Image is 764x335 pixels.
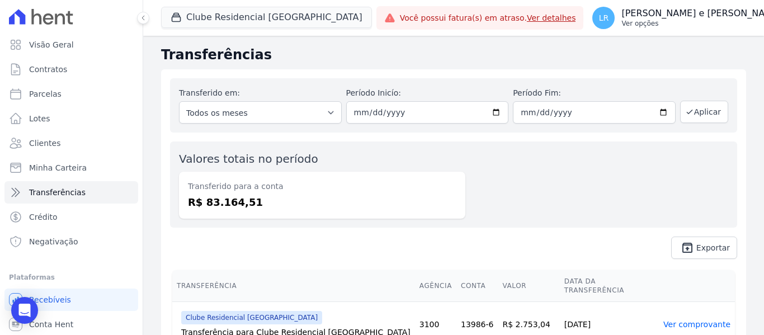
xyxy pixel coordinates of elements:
dt: Transferido para a conta [188,181,456,192]
span: Exportar [696,244,730,251]
a: Parcelas [4,83,138,105]
th: Agência [415,270,456,302]
span: Conta Hent [29,319,73,330]
a: Clientes [4,132,138,154]
button: Aplicar [680,101,728,123]
span: Negativação [29,236,78,247]
a: Contratos [4,58,138,81]
div: Plataformas [9,271,134,284]
span: Clube Residencial [GEOGRAPHIC_DATA] [181,311,322,324]
span: Contratos [29,64,67,75]
h2: Transferências [161,45,746,65]
label: Período Inicío: [346,87,509,99]
label: Transferido em: [179,88,240,97]
a: Ver comprovante [663,320,730,329]
span: Recebíveis [29,294,71,305]
button: Clube Residencial [GEOGRAPHIC_DATA] [161,7,372,28]
label: Período Fim: [513,87,676,99]
span: Transferências [29,187,86,198]
a: Ver detalhes [527,13,576,22]
label: Valores totais no período [179,152,318,166]
span: Clientes [29,138,60,149]
a: Visão Geral [4,34,138,56]
a: Negativação [4,230,138,253]
span: Crédito [29,211,58,223]
span: Parcelas [29,88,62,100]
a: Recebíveis [4,289,138,311]
a: Lotes [4,107,138,130]
span: Lotes [29,113,50,124]
a: unarchive Exportar [671,237,737,259]
th: Conta [456,270,498,302]
a: Minha Carteira [4,157,138,179]
th: Transferência [172,270,415,302]
span: Você possui fatura(s) em atraso. [400,12,576,24]
a: Crédito [4,206,138,228]
div: Open Intercom Messenger [11,297,38,324]
i: unarchive [681,241,694,254]
th: Valor [498,270,559,302]
span: Minha Carteira [29,162,87,173]
span: Visão Geral [29,39,74,50]
a: Transferências [4,181,138,204]
span: LR [599,14,609,22]
th: Data da Transferência [560,270,659,302]
dd: R$ 83.164,51 [188,195,456,210]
